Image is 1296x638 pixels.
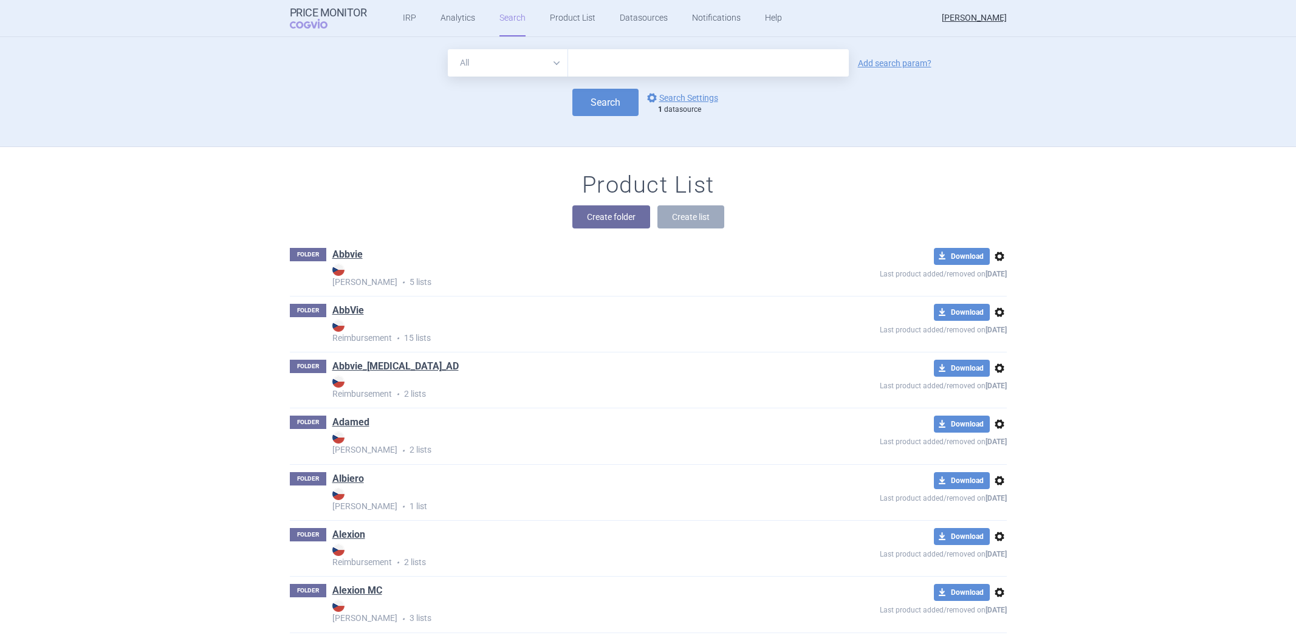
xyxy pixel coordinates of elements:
strong: [DATE] [986,494,1007,503]
i: • [392,557,404,569]
strong: [DATE] [986,437,1007,446]
h1: Abbvie_Rinvoq_AD [332,360,459,376]
p: 5 lists [332,264,792,289]
span: COGVIO [290,19,345,29]
button: Download [934,248,990,265]
p: Last product added/removed on [792,265,1007,280]
button: Download [934,528,990,545]
button: Download [934,304,990,321]
strong: [PERSON_NAME] [332,600,792,623]
strong: [DATE] [986,382,1007,390]
p: FOLDER [290,528,326,541]
h1: Alexion [332,528,365,544]
button: Download [934,584,990,601]
i: • [397,276,410,289]
strong: [DATE] [986,550,1007,558]
i: • [397,445,410,457]
img: CZ [332,376,345,388]
a: AbbVie [332,304,364,317]
p: 2 lists [332,376,792,400]
button: Download [934,416,990,433]
button: Download [934,472,990,489]
strong: [DATE] [986,326,1007,334]
h1: Abbvie [332,248,363,264]
p: Last product added/removed on [792,601,1007,616]
p: 15 lists [332,320,792,345]
img: CZ [332,431,345,444]
a: Albiero [332,472,364,485]
i: • [397,613,410,625]
p: 2 lists [332,544,792,569]
p: Last product added/removed on [792,433,1007,448]
strong: 1 [658,105,662,114]
h1: Product List [582,171,715,199]
a: Abbvie [332,248,363,261]
strong: Reimbursement [332,544,792,567]
a: Search Settings [645,91,718,105]
p: FOLDER [290,248,326,261]
img: CZ [332,544,345,556]
a: Abbvie_[MEDICAL_DATA]_AD [332,360,459,373]
button: Download [934,360,990,377]
img: CZ [332,600,345,612]
h1: Albiero [332,472,364,488]
i: • [397,501,410,513]
button: Create folder [572,205,650,228]
strong: [PERSON_NAME] [332,264,792,287]
p: FOLDER [290,416,326,429]
p: Last product added/removed on [792,545,1007,560]
i: • [392,388,404,400]
h1: Alexion MC [332,584,382,600]
strong: [PERSON_NAME] [332,488,792,511]
h1: AbbVie [332,304,364,320]
p: 2 lists [332,431,792,456]
strong: [PERSON_NAME] [332,431,792,454]
img: CZ [332,320,345,332]
p: FOLDER [290,304,326,317]
strong: Reimbursement [332,320,792,343]
a: Alexion [332,528,365,541]
img: CZ [332,488,345,500]
a: Add search param? [858,59,931,67]
i: • [392,332,404,345]
p: 1 list [332,488,792,513]
button: Search [572,89,639,116]
p: Last product added/removed on [792,377,1007,392]
p: FOLDER [290,360,326,373]
p: FOLDER [290,472,326,485]
p: 3 lists [332,600,792,625]
a: Price MonitorCOGVIO [290,7,367,30]
a: Alexion MC [332,584,382,597]
strong: [DATE] [986,270,1007,278]
p: FOLDER [290,584,326,597]
p: Last product added/removed on [792,489,1007,504]
strong: Reimbursement [332,376,792,399]
a: Adamed [332,416,369,429]
p: Last product added/removed on [792,321,1007,336]
strong: Price Monitor [290,7,367,19]
img: CZ [332,264,345,276]
h1: Adamed [332,416,369,431]
div: datasource [658,105,724,115]
strong: [DATE] [986,606,1007,614]
button: Create list [657,205,724,228]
